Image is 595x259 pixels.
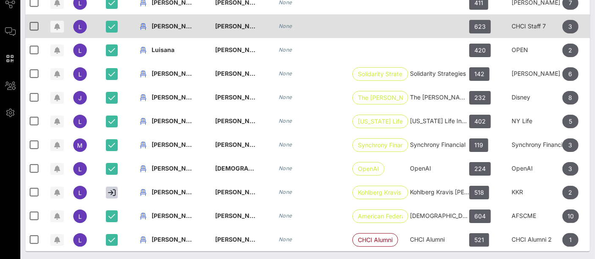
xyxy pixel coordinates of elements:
span: L [78,71,82,78]
i: None [279,118,292,124]
span: L [78,118,82,125]
div: OPEN [512,38,562,62]
span: [PERSON_NAME] [215,236,265,243]
span: The [PERSON_NAME] Disney C… [358,91,403,104]
div: NY Life [512,109,562,133]
i: None [279,236,292,242]
span: [PERSON_NAME] [152,94,202,101]
span: 119 [474,138,483,152]
span: 402 [474,115,486,128]
div: AFSCME [512,204,562,228]
span: [US_STATE] Life Ins… [358,115,403,128]
span: [US_STATE] Life Insurance [410,117,484,124]
span: Synchrony Financial [410,141,465,148]
span: [PERSON_NAME] [215,94,265,101]
span: L [78,165,82,173]
div: Synchrony Financial [512,133,562,157]
span: 2 [569,44,573,57]
i: None [279,47,292,53]
span: [PERSON_NAME] [152,117,202,124]
span: 232 [474,91,486,105]
i: None [279,189,292,195]
span: [PERSON_NAME] [152,141,202,148]
span: [DEMOGRAPHIC_DATA] (AFSCME) [410,212,506,219]
span: 2 [569,186,573,199]
span: J [78,94,82,102]
span: [PERSON_NAME] [215,141,265,148]
span: [PERSON_NAME] [152,165,202,172]
span: L [78,237,82,244]
span: L [78,213,82,220]
span: 3 [569,20,573,33]
span: OpenAI [410,165,431,172]
span: L [78,23,82,30]
span: 420 [474,44,486,57]
div: OpenAI [512,157,562,180]
i: None [279,70,292,77]
span: 8 [569,91,573,105]
span: [PERSON_NAME] [215,188,265,196]
i: None [279,212,292,219]
span: [PERSON_NAME] [215,46,265,53]
span: L [78,189,82,196]
div: CHCI Staff 7 [512,14,562,38]
span: 10 [567,209,574,223]
span: Kohlberg Kravis [PERSON_NAME] & Co. L.P. (KKR) [410,188,550,196]
span: OpenAI [358,163,379,175]
i: None [279,94,292,100]
div: CHCI Alumni 2 [512,228,562,251]
span: American Federati… [358,210,403,223]
i: None [279,141,292,148]
span: The [PERSON_NAME] Disney Company [410,94,520,101]
span: 518 [474,186,484,199]
span: [PERSON_NAME] [215,70,265,77]
span: [PERSON_NAME] [152,212,202,219]
span: [PERSON_NAME] [152,236,202,243]
span: [DEMOGRAPHIC_DATA] [215,165,282,172]
i: None [279,23,292,29]
span: L [78,47,82,54]
span: 1 [569,233,572,247]
span: Kohlberg Kravis R… [358,186,403,199]
span: [PERSON_NAME] [152,22,202,30]
span: 3 [569,138,573,152]
div: Disney [512,85,562,109]
span: CHCI Alumni [358,234,393,246]
span: 3 [569,162,573,176]
span: 521 [474,233,484,247]
span: 604 [474,209,486,223]
span: [PERSON_NAME] [215,117,265,124]
span: Solidarity Strate… [358,68,403,80]
span: 5 [569,115,572,128]
span: [PERSON_NAME] [215,22,265,30]
span: 6 [569,67,573,81]
span: 623 [474,20,486,33]
span: Synchrony Financi… [358,139,403,152]
div: [PERSON_NAME] (5)/Solidarity Strategies (5) [512,62,562,85]
div: KKR [512,180,562,204]
span: 142 [474,67,484,81]
span: [PERSON_NAME] [152,188,202,196]
span: CHCI Alumni [410,236,445,243]
span: M [77,142,83,149]
span: 224 [474,162,486,176]
span: [PERSON_NAME] [152,70,202,77]
i: None [279,165,292,171]
span: Solidarity Strategies [410,70,466,77]
span: Luisana [152,46,174,53]
span: [PERSON_NAME] [215,212,265,219]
